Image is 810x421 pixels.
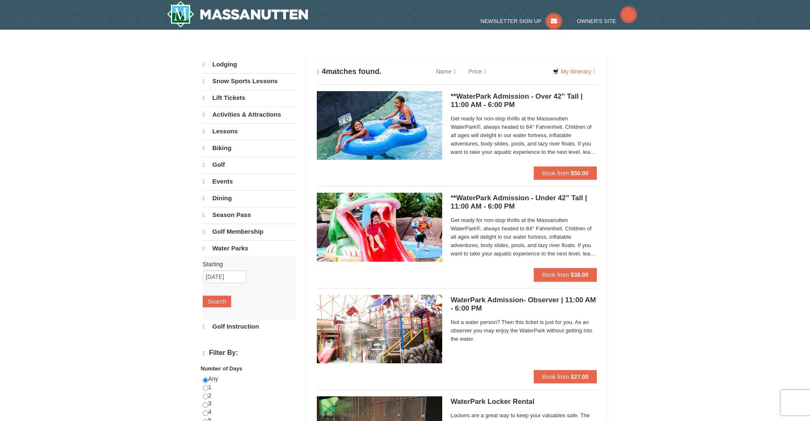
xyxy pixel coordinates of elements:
[451,115,597,156] span: Get ready for non-stop thrills at the Massanutten WaterPark®, always heated to 84° Fahrenheit. Ch...
[203,319,296,334] a: Golf Instruction
[577,18,616,24] span: Owner's Site
[203,107,296,122] a: Activities & Attractions
[203,190,296,206] a: Dining
[203,57,296,72] a: Lodging
[451,194,597,211] h5: **WaterPark Admission - Under 42” Tall | 11:00 AM - 6:00 PM
[542,373,569,380] span: Book from
[167,1,308,28] a: Massanutten Resort
[203,174,296,189] a: Events
[317,193,442,261] img: 6619917-738-d4d758dd.jpg
[577,18,637,24] a: Owner's Site
[571,373,588,380] strong: $27.00
[571,271,588,278] strong: $38.00
[203,296,231,307] button: Search
[430,63,462,80] a: Name
[542,170,569,176] span: Book from
[203,349,296,357] h4: Filter By:
[203,123,296,139] a: Lessons
[203,240,296,256] a: Water Parks
[203,207,296,223] a: Season Pass
[462,63,492,80] a: Price
[451,92,597,109] h5: **WaterPark Admission - Over 42” Tall | 11:00 AM - 6:00 PM
[451,318,597,343] span: Not a water person? Then this ticket is just for you. As an observer you may enjoy the WaterPark ...
[548,65,601,78] a: My Itinerary
[542,271,569,278] span: Book from
[451,296,597,313] h5: WaterPark Admission- Observer | 11:00 AM - 6:00 PM
[534,370,597,383] button: Book from $27.00
[201,365,242,372] strong: Number of Days
[481,18,542,24] span: Newsletter Sign Up
[317,91,442,160] img: 6619917-726-5d57f225.jpg
[203,157,296,173] a: Golf
[203,90,296,106] a: Lift Tickets
[534,268,597,281] button: Book from $38.00
[203,260,290,268] label: Starting
[571,170,588,176] strong: $50.00
[203,73,296,89] a: Snow Sports Lessons
[203,224,296,240] a: Golf Membership
[481,18,563,24] a: Newsletter Sign Up
[317,295,442,363] img: 6619917-744-d8335919.jpg
[451,216,597,258] span: Get ready for non-stop thrills at the Massanutten WaterPark®, always heated to 84° Fahrenheit. Ch...
[167,1,308,28] img: Massanutten Resort Logo
[203,140,296,156] a: Biking
[534,166,597,180] button: Book from $50.00
[451,398,597,406] h5: WaterPark Locker Rental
